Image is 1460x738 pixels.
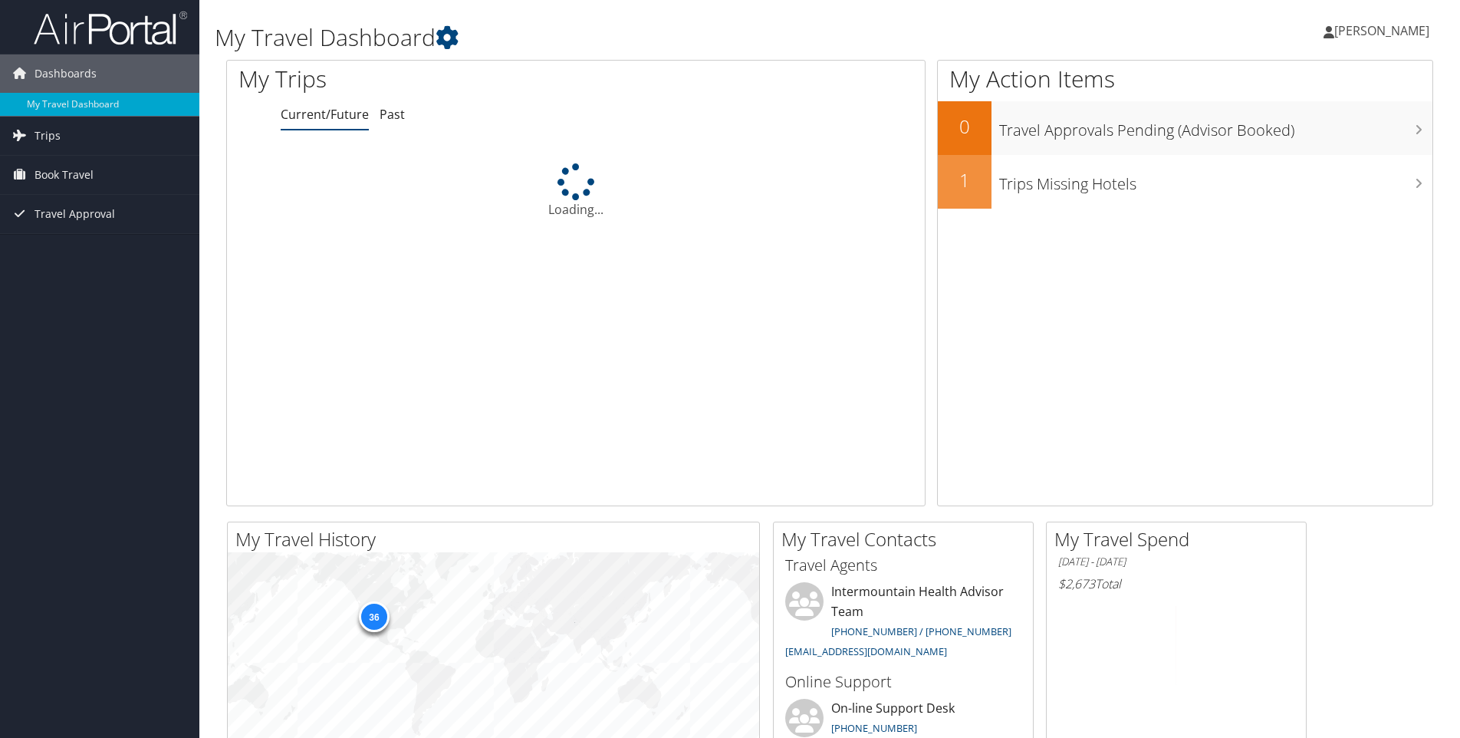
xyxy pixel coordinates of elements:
[1058,575,1095,592] span: $2,673
[281,106,369,123] a: Current/Future
[1334,22,1429,39] span: [PERSON_NAME]
[35,195,115,233] span: Travel Approval
[235,526,759,552] h2: My Travel History
[358,601,389,632] div: 36
[34,10,187,46] img: airportal-logo.png
[227,163,925,219] div: Loading...
[238,63,623,95] h1: My Trips
[1324,8,1445,54] a: [PERSON_NAME]
[831,721,917,735] a: [PHONE_NUMBER]
[380,106,405,123] a: Past
[35,156,94,194] span: Book Travel
[938,63,1432,95] h1: My Action Items
[1058,555,1294,569] h6: [DATE] - [DATE]
[938,101,1432,155] a: 0Travel Approvals Pending (Advisor Booked)
[938,167,991,193] h2: 1
[1058,575,1294,592] h6: Total
[35,54,97,93] span: Dashboards
[999,112,1432,141] h3: Travel Approvals Pending (Advisor Booked)
[781,526,1033,552] h2: My Travel Contacts
[785,555,1021,576] h3: Travel Agents
[215,21,1034,54] h1: My Travel Dashboard
[785,644,947,658] a: [EMAIL_ADDRESS][DOMAIN_NAME]
[785,671,1021,693] h3: Online Support
[778,582,1029,664] li: Intermountain Health Advisor Team
[938,114,991,140] h2: 0
[35,117,61,155] span: Trips
[938,155,1432,209] a: 1Trips Missing Hotels
[1054,526,1306,552] h2: My Travel Spend
[831,624,1011,638] a: [PHONE_NUMBER] / [PHONE_NUMBER]
[999,166,1432,195] h3: Trips Missing Hotels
